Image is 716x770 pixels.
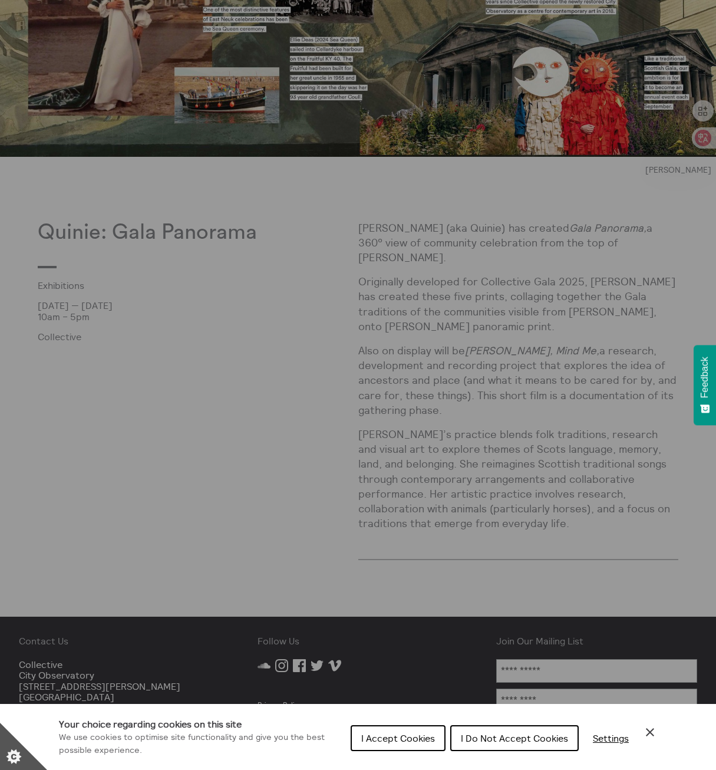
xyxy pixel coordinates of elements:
[59,717,341,731] h1: Your choice regarding cookies on this site
[450,725,579,751] button: I Do Not Accept Cookies
[699,357,710,398] span: Feedback
[583,726,638,750] button: Settings
[361,732,435,744] span: I Accept Cookies
[351,725,446,751] button: I Accept Cookies
[461,732,568,744] span: I Do Not Accept Cookies
[694,345,716,425] button: Feedback - Show survey
[59,731,341,756] p: We use cookies to optimise site functionality and give you the best possible experience.
[593,732,629,744] span: Settings
[643,725,657,739] button: Close Cookie Control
